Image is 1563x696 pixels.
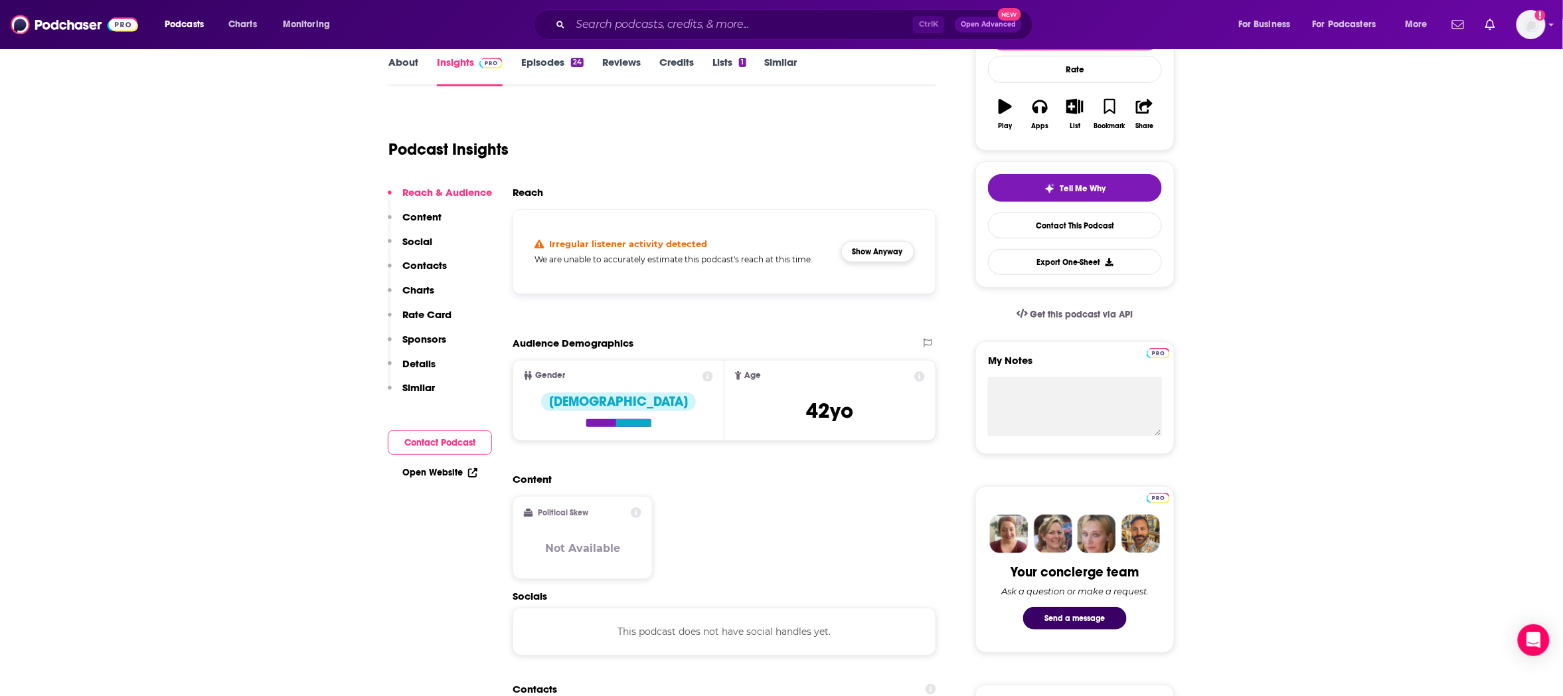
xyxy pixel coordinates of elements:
[1238,15,1291,34] span: For Business
[513,608,936,655] div: This podcast does not have social handles yet.
[402,211,442,223] p: Content
[1092,90,1127,138] button: Bookmark
[220,14,265,35] a: Charts
[1121,515,1160,553] img: Jon Profile
[388,186,492,211] button: Reach & Audience
[1147,493,1170,503] img: Podchaser Pro
[1044,183,1055,194] img: tell me why sparkle
[1070,122,1080,130] div: List
[739,58,746,67] div: 1
[388,56,418,86] a: About
[388,139,509,159] h1: Podcast Insights
[550,238,708,249] h4: Irregular listener activity detected
[1011,564,1139,580] div: Your concierge team
[1135,122,1153,130] div: Share
[571,58,584,67] div: 24
[1078,515,1116,553] img: Jules Profile
[388,284,434,308] button: Charts
[513,337,633,349] h2: Audience Demographics
[1032,122,1049,130] div: Apps
[274,14,347,35] button: open menu
[988,354,1162,377] label: My Notes
[513,590,936,602] h2: Socials
[402,381,435,394] p: Similar
[155,14,221,35] button: open menu
[570,14,913,35] input: Search podcasts, credits, & more...
[988,56,1162,83] div: Rate
[388,381,435,406] button: Similar
[988,213,1162,238] a: Contact This Podcast
[955,17,1022,33] button: Open AdvancedNew
[988,174,1162,202] button: tell me why sparkleTell Me Why
[521,56,584,86] a: Episodes24
[1535,10,1546,21] svg: Add a profile image
[437,56,503,86] a: InsightsPodchaser Pro
[961,21,1016,28] span: Open Advanced
[1034,515,1072,553] img: Barbara Profile
[1313,15,1376,34] span: For Podcasters
[1058,90,1092,138] button: List
[1396,14,1444,35] button: open menu
[388,308,452,333] button: Rate Card
[1147,348,1170,359] img: Podchaser Pro
[999,122,1013,130] div: Play
[479,58,503,68] img: Podchaser Pro
[165,15,204,34] span: Podcasts
[913,16,944,33] span: Ctrl K
[990,515,1028,553] img: Sydney Profile
[402,259,447,272] p: Contacts
[535,371,565,380] span: Gender
[1447,13,1469,36] a: Show notifications dropdown
[545,542,620,555] h3: Not Available
[1147,346,1170,359] a: Pro website
[712,56,746,86] a: Lists1
[402,467,477,478] a: Open Website
[1517,10,1546,39] button: Show profile menu
[988,90,1023,138] button: Play
[1304,14,1396,35] button: open menu
[402,333,446,345] p: Sponsors
[1023,607,1127,630] button: Send a message
[388,333,446,357] button: Sponsors
[765,56,797,86] a: Similar
[988,249,1162,275] button: Export One-Sheet
[541,392,696,411] div: [DEMOGRAPHIC_DATA]
[513,186,543,199] h2: Reach
[1094,122,1125,130] div: Bookmark
[402,357,436,370] p: Details
[11,12,138,37] img: Podchaser - Follow, Share and Rate Podcasts
[1480,13,1501,36] a: Show notifications dropdown
[1060,183,1106,194] span: Tell Me Why
[402,308,452,321] p: Rate Card
[1006,298,1144,331] a: Get this podcast via API
[283,15,330,34] span: Monitoring
[538,508,589,517] h2: Political Skew
[744,371,761,380] span: Age
[402,235,432,248] p: Social
[1517,10,1546,39] span: Logged in as BerkMarc
[998,8,1022,21] span: New
[659,56,694,86] a: Credits
[513,473,926,485] h2: Content
[402,284,434,296] p: Charts
[602,56,641,86] a: Reviews
[1405,15,1428,34] span: More
[388,430,492,455] button: Contact Podcast
[535,254,831,264] h5: We are unable to accurately estimate this podcast's reach at this time.
[1127,90,1162,138] button: Share
[388,357,436,382] button: Details
[1030,309,1133,320] span: Get this podcast via API
[807,398,854,424] span: 42 yo
[402,186,492,199] p: Reach & Audience
[1518,624,1550,656] div: Open Intercom Messenger
[388,259,447,284] button: Contacts
[388,235,432,260] button: Social
[841,241,914,262] button: Show Anyway
[1517,10,1546,39] img: User Profile
[1023,90,1057,138] button: Apps
[1229,14,1307,35] button: open menu
[228,15,257,34] span: Charts
[388,211,442,235] button: Content
[1147,491,1170,503] a: Pro website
